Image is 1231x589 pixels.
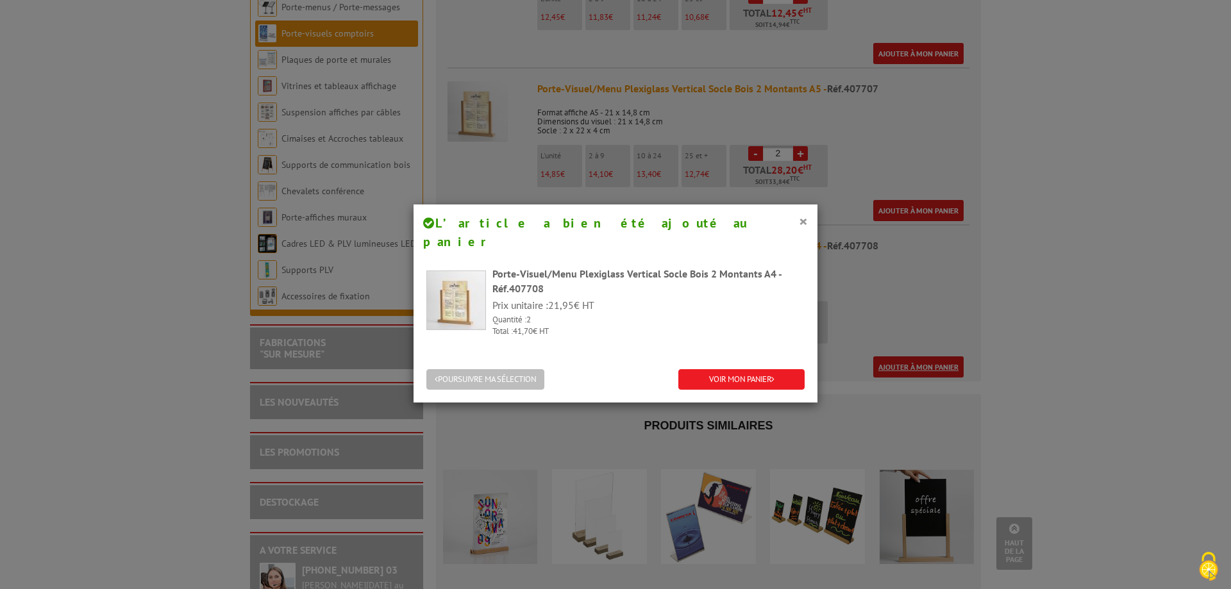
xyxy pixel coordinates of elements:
[1193,551,1225,583] img: Cookies (fenêtre modale)
[423,214,808,251] h4: L’article a bien été ajouté au panier
[799,213,808,229] button: ×
[1186,545,1231,589] button: Cookies (fenêtre modale)
[678,369,805,390] a: VOIR MON PANIER
[526,314,531,325] span: 2
[492,326,805,338] p: Total : € HT
[513,326,533,336] span: 41,70
[426,369,544,390] button: POURSUIVRE MA SÉLECTION
[492,267,805,296] div: Porte-Visuel/Menu Plexiglass Vertical Socle Bois 2 Montants A4 -
[492,298,805,313] p: Prix unitaire : € HT
[492,282,544,295] span: Réf.407708
[492,314,805,326] p: Quantité :
[548,299,574,311] span: 21,95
